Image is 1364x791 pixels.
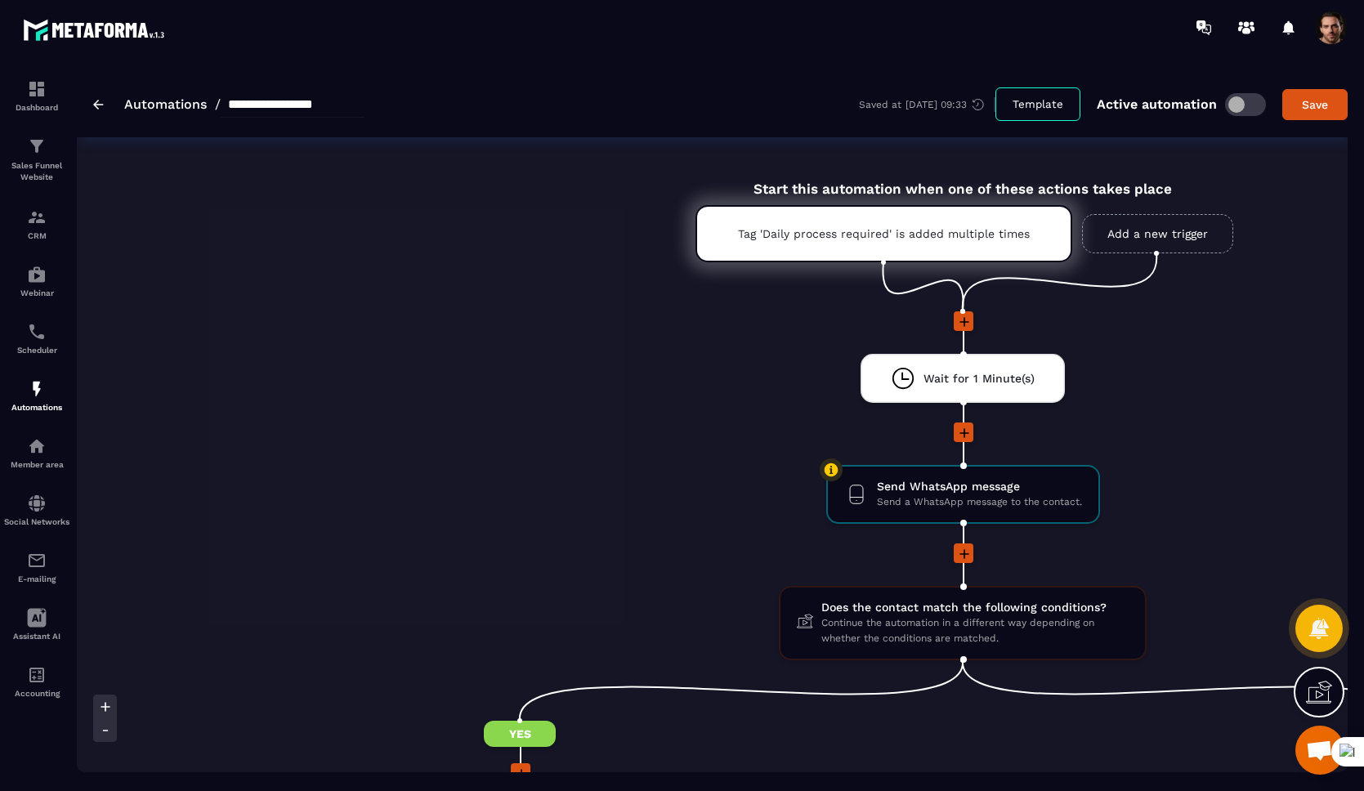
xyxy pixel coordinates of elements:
p: Automations [4,403,69,412]
a: Assistant AI [4,596,69,653]
img: social-network [27,494,47,513]
span: Does the contact match the following conditions? [821,600,1129,615]
a: formationformationDashboard [4,67,69,124]
p: Active automation [1097,96,1217,112]
img: logo [23,15,170,45]
a: automationsautomationsMember area [4,424,69,481]
p: Assistant AI [4,632,69,641]
img: formation [27,208,47,227]
a: accountantaccountantAccounting [4,653,69,710]
span: Wait for 1 Minute(s) [923,371,1035,387]
img: arrow [93,100,104,109]
span: Yes [484,721,556,747]
span: Send WhatsApp message [877,479,1082,494]
a: social-networksocial-networkSocial Networks [4,481,69,539]
p: [DATE] 09:33 [906,99,967,110]
a: schedulerschedulerScheduler [4,310,69,367]
a: automationsautomationsAutomations [4,367,69,424]
div: Mở cuộc trò chuyện [1295,726,1344,775]
p: CRM [4,231,69,240]
button: Template [995,87,1080,121]
img: email [27,551,47,570]
a: Automations [124,96,207,112]
p: Accounting [4,689,69,698]
p: E-mailing [4,574,69,583]
img: accountant [27,665,47,685]
p: Webinar [4,288,69,297]
a: Add a new trigger [1082,214,1233,253]
div: Save [1293,96,1337,113]
p: Member area [4,460,69,469]
p: Scheduler [4,346,69,355]
p: Sales Funnel Website [4,160,69,183]
img: automations [27,379,47,399]
p: Tag 'Daily process required' is added multiple times [738,227,1030,240]
a: formationformationCRM [4,195,69,252]
span: / [215,96,221,112]
span: Continue the automation in a different way depending on whether the conditions are matched. [821,615,1129,646]
img: automations [27,436,47,456]
a: formationformationSales Funnel Website [4,124,69,195]
p: Dashboard [4,103,69,112]
img: formation [27,136,47,156]
img: scheduler [27,322,47,342]
p: Social Networks [4,517,69,526]
div: Start this automation when one of these actions takes place [655,162,1271,197]
button: Save [1282,89,1348,120]
img: automations [27,265,47,284]
a: emailemailE-mailing [4,539,69,596]
div: Saved at [859,97,995,112]
a: automationsautomationsWebinar [4,252,69,310]
img: formation [27,79,47,99]
span: Send a WhatsApp message to the contact. [877,494,1082,510]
